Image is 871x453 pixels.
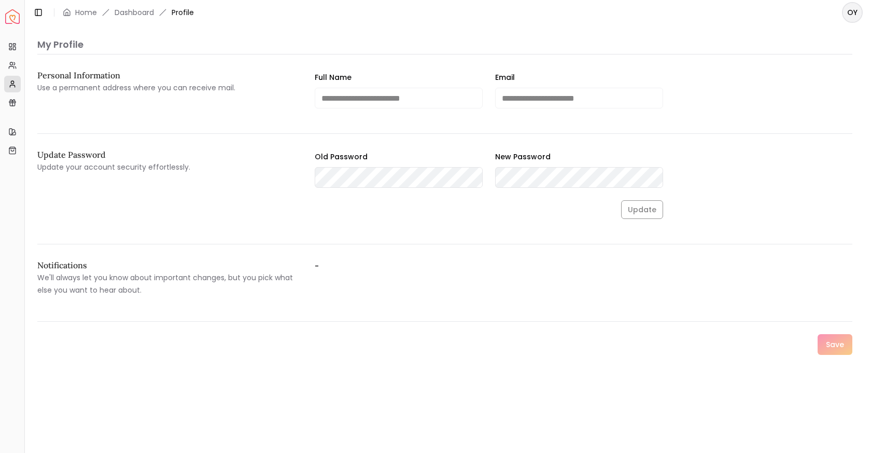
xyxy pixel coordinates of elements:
p: My Profile [37,37,852,52]
span: OY [843,3,862,22]
label: New Password [495,152,551,162]
button: OY [842,2,863,23]
label: - [315,261,575,296]
label: Email [495,72,515,83]
a: Dashboard [115,7,154,18]
nav: breadcrumb [63,7,194,18]
span: Profile [172,7,194,18]
a: Spacejoy [5,9,20,24]
h2: Notifications [37,261,298,269]
a: Home [75,7,97,18]
label: Full Name [315,72,352,83]
p: Use a permanent address where you can receive mail. [37,81,298,94]
label: Old Password [315,152,368,162]
p: We'll always let you know about important changes, but you pick what else you want to hear about. [37,271,298,296]
p: Update your account security effortlessly. [37,161,298,173]
h2: Update Password [37,150,298,159]
h2: Personal Information [37,71,298,79]
img: Spacejoy Logo [5,9,20,24]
